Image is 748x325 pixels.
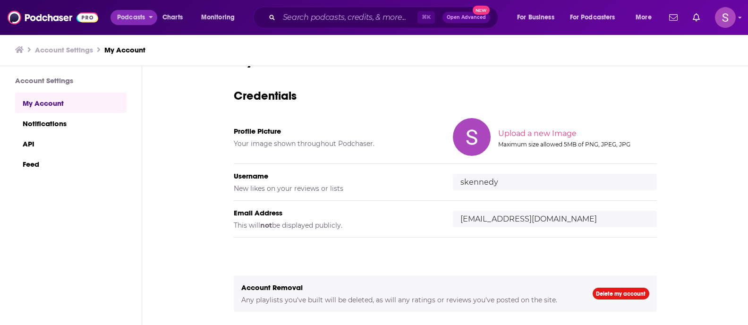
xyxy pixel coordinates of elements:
span: ⌘ K [417,11,435,24]
h5: Profile Picture [234,127,438,136]
span: For Business [517,11,554,24]
button: open menu [195,10,247,25]
h5: Email Address [234,208,438,217]
span: More [636,11,652,24]
h5: Username [234,171,438,180]
span: Charts [162,11,183,24]
h3: Account Settings [15,76,127,85]
span: Open Advanced [447,15,486,20]
a: My Account [104,45,145,54]
input: username [453,174,657,190]
a: Delete my account [593,288,649,299]
button: Show profile menu [715,7,736,28]
a: Feed [15,154,127,174]
button: open menu [564,10,629,25]
span: New [473,6,490,15]
button: open menu [510,10,566,25]
span: Logged in as skennedy [715,7,736,28]
button: Open AdvancedNew [442,12,490,23]
input: email [453,211,657,227]
span: For Podcasters [570,11,615,24]
a: API [15,133,127,154]
a: My Account [15,93,127,113]
h3: Credentials [234,88,657,103]
img: User Profile [715,7,736,28]
b: not [260,221,272,230]
a: Account Settings [35,45,93,54]
input: Search podcasts, credits, & more... [279,10,417,25]
h5: This will be displayed publicly. [234,221,438,230]
span: Podcasts [117,11,145,24]
img: Podchaser - Follow, Share and Rate Podcasts [8,9,98,26]
a: Notifications [15,113,127,133]
a: Charts [156,10,188,25]
img: Your profile image [453,118,491,156]
span: Monitoring [201,11,235,24]
button: open menu [629,10,663,25]
button: open menu [110,10,157,25]
div: Maximum size allowed 5MB of PNG, JPEG, JPG [498,141,655,148]
a: Show notifications dropdown [665,9,681,26]
h5: Your image shown throughout Podchaser. [234,139,438,148]
h5: New likes on your reviews or lists [234,184,438,193]
a: Show notifications dropdown [689,9,704,26]
h5: Any playlists you've built will be deleted, as will any ratings or reviews you've posted on the s... [241,296,578,304]
div: Search podcasts, credits, & more... [262,7,507,28]
h5: Account Removal [241,283,578,292]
